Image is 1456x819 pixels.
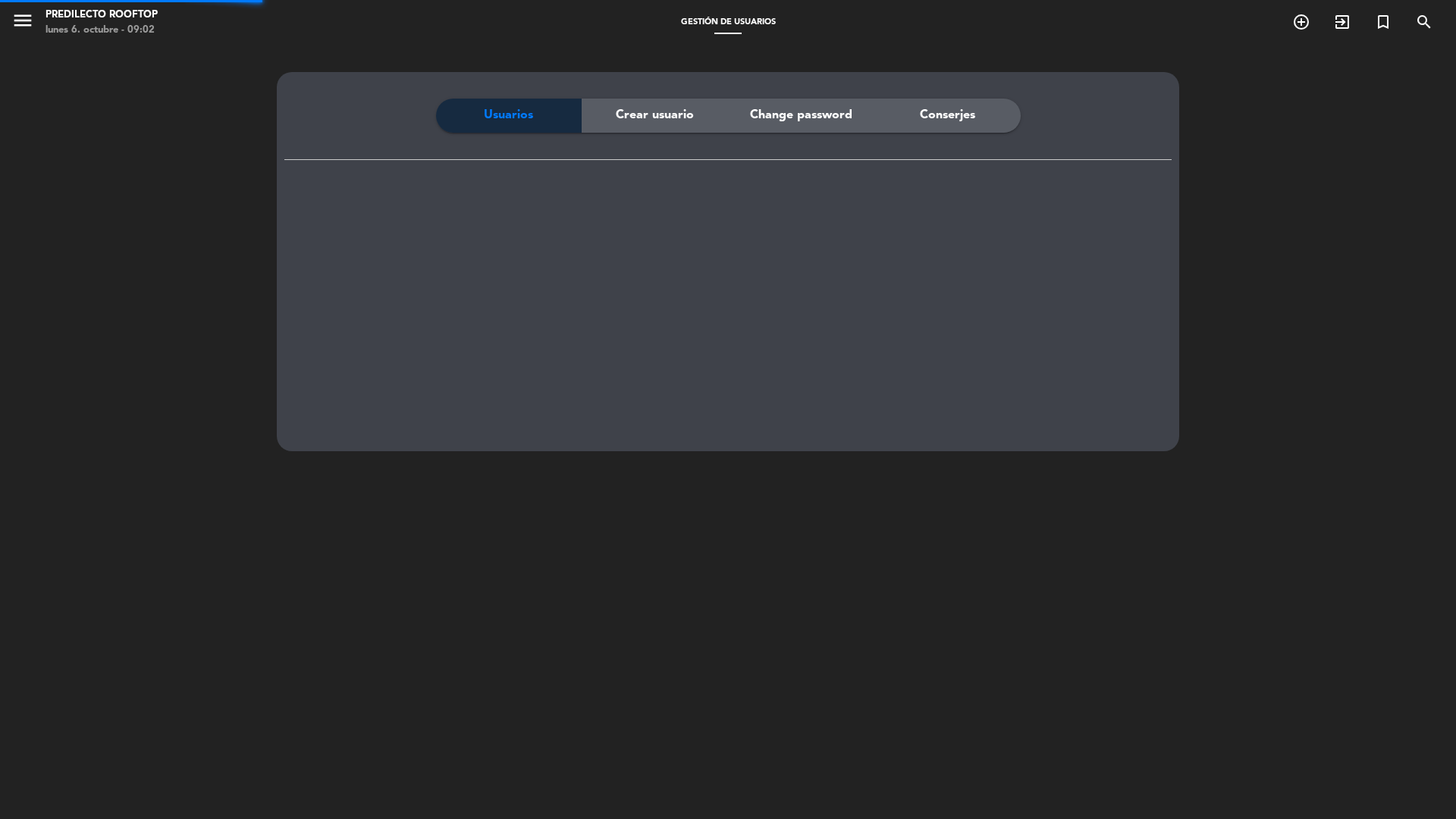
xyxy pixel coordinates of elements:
i: add_circle_outline [1292,13,1310,31]
span: Gestión de usuarios [673,18,783,27]
div: Predilecto Rooftop [45,8,158,23]
span: Change password [750,105,852,125]
i: exit_to_app [1333,13,1351,31]
span: Crear usuario [616,105,694,125]
span: Conserjes [920,105,975,125]
div: lunes 6. octubre - 09:02 [45,23,158,38]
i: menu [11,9,34,32]
i: turned_in_not [1374,13,1392,31]
span: Usuarios [484,105,533,125]
i: search [1415,13,1433,31]
button: menu [11,9,34,37]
